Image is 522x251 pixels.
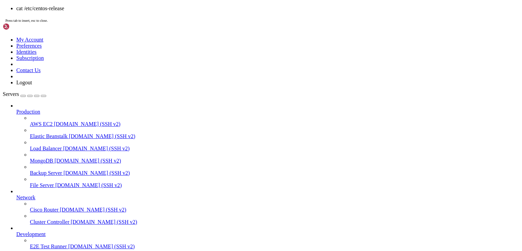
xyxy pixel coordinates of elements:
[3,3,433,9] x-row: waiter.acquire()
[3,55,433,61] x-row: log.warning(" src_id=%s err=%s", sid, e)
[30,176,519,188] li: File Server [DOMAIN_NAME] (SSH v2)
[3,101,433,107] x-row: if lock.acquire(block, timeout):
[3,49,433,55] x-row: File "/www/wwwroot/img/app.py", line 291, in main
[60,207,126,213] span: [DOMAIN_NAME] (SSH v2)
[30,219,69,225] span: Cluster Controller
[3,9,433,14] x-row: KeyboardInterrupt
[16,195,519,201] a: Network
[3,37,433,43] x-row: File "/www/wwwroot/img/app.py", line 297, in <module>
[30,152,519,164] li: MongoDB [DOMAIN_NAME] (SSH v2)
[30,244,519,250] a: E2E Test Runner [DOMAIN_NAME] (SSH v2)
[3,61,433,66] x-row: File "/www/server/pyporject_evn/versions/3.9.23/lib/python3.9/concurrent/futures/_base.py", line ...
[30,121,53,127] span: AWS EC2
[3,91,46,97] a: Servers
[3,130,433,136] x-row: atexit_call()
[30,158,53,164] span: MongoDB
[3,205,433,211] x-row: (down) [root@platinum-chrysolite1701 img]# htop
[3,136,433,141] x-row: File "/www/server/pyporject_evn/versions/3.9.23/lib/python3.9/concurrent/futures/thread.py", line...
[3,107,433,113] x-row: KeyboardInterrupt
[69,133,136,139] span: [DOMAIN_NAME] (SSH v2)
[3,176,433,182] x-row: ^C
[137,217,140,222] div: (47, 37)
[3,182,433,188] x-row: (down) [root@platinum-chrysolite1701 img]# ^C
[3,89,433,95] x-row: self._wait_for_tstate_lock()
[30,207,519,213] a: Cisco Router [DOMAIN_NAME] (SSH v2)
[3,72,433,78] x-row: File "/www/server/pyporject_evn/versions/3.9.23/lib/python3.9/concurrent/futures/thread.py", line...
[3,20,433,26] x-row: During handling of the above exception, another exception occurred:
[16,188,519,225] li: Network
[30,213,519,225] li: Cluster Controller [DOMAIN_NAME] (SSH v2)
[16,67,41,73] a: Contact Us
[30,146,519,152] a: Load Balancer [DOMAIN_NAME] (SSH v2)
[3,211,433,217] x-row: (down) [root@platinum-chrysolite1701 img]# htop
[30,133,519,139] a: Elastic Beanstalk [DOMAIN_NAME] (SSH v2)
[30,201,519,213] li: Cisco Router [DOMAIN_NAME] (SSH v2)
[44,55,50,61] span: 册
[3,159,433,165] x-row: File "/www/server/pyporject_evn/versions/3.9.23/lib/python3.9/threading.py", line 1080, in _wait_...
[30,115,519,127] li: AWS EC2 [DOMAIN_NAME] (SSH v2)
[3,118,433,124] x-row: Traceback (most recent call last):
[30,133,68,139] span: Elastic Beanstalk
[30,164,519,176] li: Backup Server [DOMAIN_NAME] (SSH v2)
[16,231,46,237] span: Development
[3,153,433,159] x-row: self._wait_for_tstate_lock()
[16,109,519,115] a: Production
[3,188,433,194] x-row: (down) [root@platinum-chrysolite1701 img]# ^C
[3,170,433,176] x-row: KeyboardInterrupt: htop
[30,219,519,225] a: Cluster Controller [DOMAIN_NAME] (SSH v2)
[30,146,62,151] span: Load Balancer
[3,84,433,89] x-row: File "/www/server/pyporject_evn/versions/3.9.23/lib/python3.9/threading.py", line 1060, in join
[54,121,121,127] span: [DOMAIN_NAME] (SSH v2)
[3,217,433,222] x-row: (down) [root@platinum-chrysolite1701 img]# cat
[50,55,55,61] span: 失
[16,43,42,49] a: Preferences
[3,91,19,97] span: Servers
[30,127,519,139] li: Elastic Beanstalk [DOMAIN_NAME] (SSH v2)
[16,55,44,61] a: Subscription
[3,199,433,205] x-row: [1] 31064
[63,146,130,151] span: [DOMAIN_NAME] (SSH v2)
[30,182,519,188] a: File Server [DOMAIN_NAME] (SSH v2)
[30,121,519,127] a: AWS EC2 [DOMAIN_NAME] (SSH v2)
[16,37,43,43] a: My Account
[3,194,433,199] x-row: (down) [root@platinum-chrysolite1701 img]# python3 app.py > app.log 2>&1 &
[3,32,433,37] x-row: Traceback (most recent call last):
[16,195,35,200] span: Network
[64,170,130,176] span: [DOMAIN_NAME] (SSH v2)
[30,158,519,164] a: MongoDB [DOMAIN_NAME] (SSH v2)
[3,23,42,30] img: Shellngn
[16,109,40,115] span: Production
[68,244,135,249] span: [DOMAIN_NAME] (SSH v2)
[3,165,433,170] x-row: if lock.acquire(block, timeout):
[3,113,433,118] x-row: ^CException ignored in: <module 'threading' from '/www/server/pyporject_evn/versions/3.9.23/lib/p...
[30,207,58,213] span: Cisco Router
[3,78,433,84] x-row: t.join()
[54,158,121,164] span: [DOMAIN_NAME] (SSH v2)
[5,19,48,22] span: Press tab to insert, esc to close.
[30,244,67,249] span: E2E Test Runner
[3,66,433,72] x-row: self.shutdown(wait=True)
[16,225,519,250] li: Development
[3,141,433,147] x-row: t.join()
[16,80,32,85] a: Logout
[16,103,519,188] li: Production
[3,124,433,130] x-row: File "/www/server/pyporject_evn/versions/3.9.23/lib/python3.9/threading.py", line 1447, in _shutdown
[30,237,519,250] li: E2E Test Runner [DOMAIN_NAME] (SSH v2)
[16,49,37,55] a: Identities
[55,55,61,61] span: 败
[30,182,54,188] span: File Server
[3,43,433,49] x-row: main()
[55,182,122,188] span: [DOMAIN_NAME] (SSH v2)
[30,170,62,176] span: Backup Server
[30,139,519,152] li: Load Balancer [DOMAIN_NAME] (SSH v2)
[3,147,433,153] x-row: File "/www/server/pyporject_evn/versions/3.9.23/lib/python3.9/threading.py", line 1060, in join
[16,5,519,12] li: cat /etc/centos-release
[38,55,44,61] span: 相
[16,231,519,237] a: Development
[3,95,433,101] x-row: File "/www/server/pyporject_evn/versions/3.9.23/lib/python3.9/threading.py", line 1080, in _wait_...
[71,219,137,225] span: [DOMAIN_NAME] (SSH v2)
[30,170,519,176] a: Backup Server [DOMAIN_NAME] (SSH v2)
